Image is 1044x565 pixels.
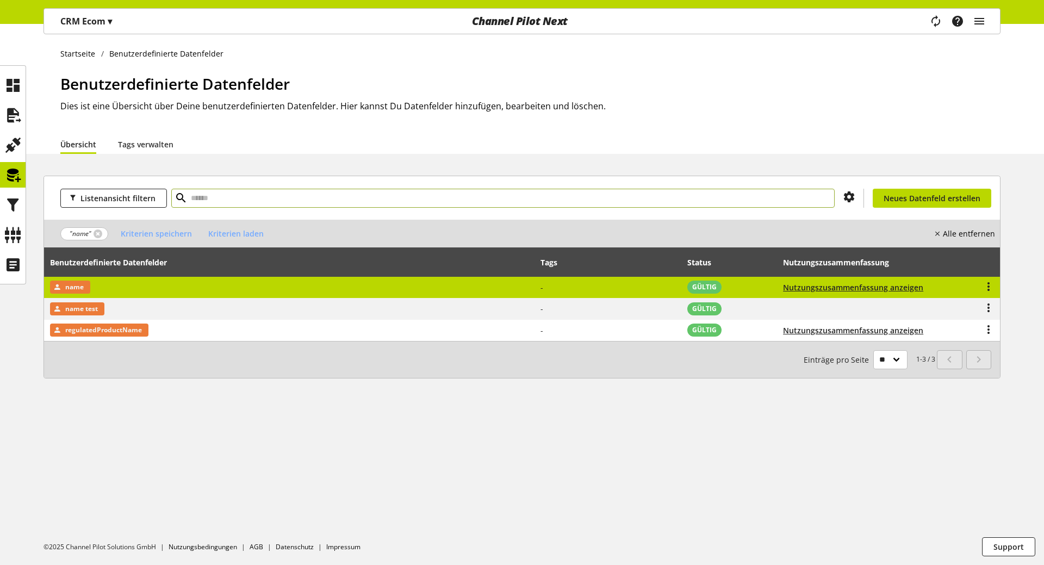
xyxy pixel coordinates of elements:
a: Nutzungsbedingungen [169,542,237,551]
small: 1-3 / 3 [804,350,935,369]
a: Startseite [60,48,101,59]
span: GÜLTIG [692,282,717,292]
button: Kriterien speichern [113,224,200,243]
nobr: Alle entfernen [943,228,995,239]
h2: Dies ist eine Übersicht über Deine benutzerdefinierten Datenfelder. Hier kannst Du Datenfelder hi... [60,100,1000,113]
span: Neues Datenfeld erstellen [884,193,980,204]
a: AGB [250,542,263,551]
span: - [540,325,543,336]
a: Tags verwalten [118,134,173,154]
span: - [540,303,543,314]
span: GÜLTIG [692,325,717,335]
div: Nutzungszusammenfassung [783,257,900,268]
span: Benutzerdefinierte Datenfelder [60,73,290,94]
span: Einträge pro Seite [804,354,873,365]
button: Support [982,537,1035,556]
a: Impressum [326,542,361,551]
span: name test [65,302,98,315]
button: Nutzungszusammenfassung anzeigen [783,325,923,336]
span: Kriterien speichern [121,228,192,239]
span: Support [993,541,1024,552]
span: ▾ [108,15,112,27]
button: Nutzungszusammenfassung anzeigen [783,282,923,293]
span: Kriterien laden [208,228,264,239]
button: Kriterien laden [200,224,272,243]
span: "name" [70,229,91,239]
p: CRM Ecom [60,15,112,28]
div: Tags [540,257,557,268]
a: Übersicht [60,134,96,154]
div: Benutzerdefinierte Datenfelder [50,257,178,268]
a: Neues Datenfeld erstellen [873,189,991,208]
span: Listenansicht filtern [80,193,156,204]
span: regulatedProductName [65,324,142,337]
span: GÜLTIG [692,304,717,314]
li: ©2025 Channel Pilot Solutions GmbH [43,542,169,552]
nav: main navigation [43,8,1000,34]
span: name [65,281,84,294]
span: - [540,282,543,293]
a: Datenschutz [276,542,314,551]
div: Status [687,257,722,268]
button: Listenansicht filtern [60,189,167,208]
